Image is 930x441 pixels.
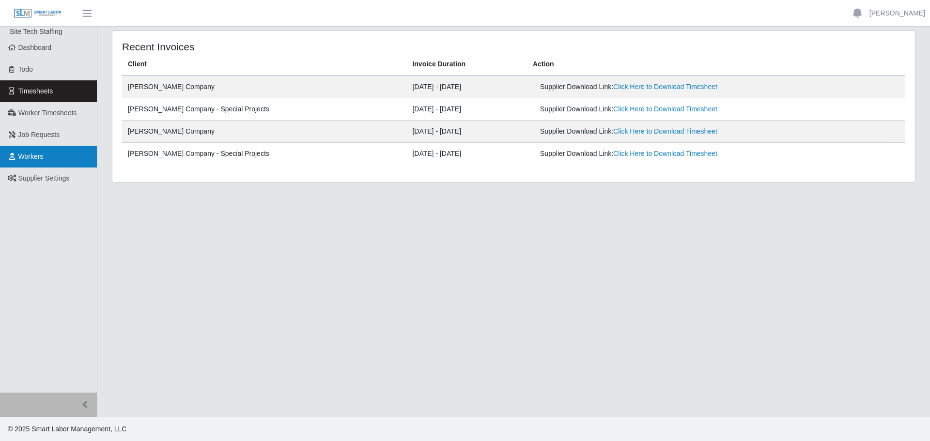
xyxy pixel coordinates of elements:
a: Click Here to Download Timesheet [613,105,717,113]
th: Invoice Duration [406,53,527,76]
span: Timesheets [18,87,53,95]
span: Job Requests [18,131,60,138]
span: Supplier Settings [18,174,70,182]
div: Supplier Download Link: [540,82,770,92]
img: SLM Logo [14,8,62,19]
span: © 2025 Smart Labor Management, LLC [8,425,126,433]
td: [PERSON_NAME] Company - Special Projects [122,98,406,121]
a: Click Here to Download Timesheet [613,150,717,157]
div: Supplier Download Link: [540,149,770,159]
h4: Recent Invoices [122,41,440,53]
span: Todo [18,65,33,73]
td: [PERSON_NAME] Company - Special Projects [122,143,406,165]
a: Click Here to Download Timesheet [613,83,717,91]
div: Supplier Download Link: [540,104,770,114]
span: Worker Timesheets [18,109,77,117]
span: Workers [18,152,44,160]
td: [PERSON_NAME] Company [122,76,406,98]
th: Client [122,53,406,76]
th: Action [527,53,905,76]
div: Supplier Download Link: [540,126,770,137]
span: Site Tech Staffing [10,28,62,35]
td: [DATE] - [DATE] [406,121,527,143]
a: [PERSON_NAME] [869,8,925,18]
td: [DATE] - [DATE] [406,76,527,98]
td: [DATE] - [DATE] [406,143,527,165]
td: [PERSON_NAME] Company [122,121,406,143]
a: Click Here to Download Timesheet [613,127,717,135]
span: Dashboard [18,44,52,51]
td: [DATE] - [DATE] [406,98,527,121]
